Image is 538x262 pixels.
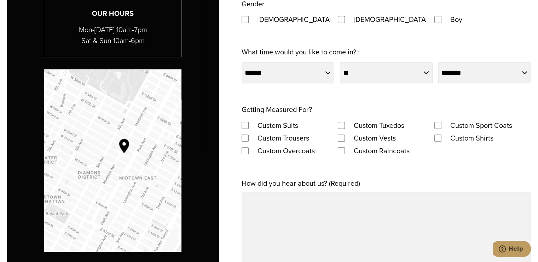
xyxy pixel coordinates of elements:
[443,132,501,144] label: Custom Shirts
[443,119,519,132] label: Custom Sport Coats
[347,132,403,144] label: Custom Vests
[443,13,469,26] label: Boy
[44,8,181,19] h3: Our Hours
[242,177,360,190] label: How did you hear about us? (Required)
[347,119,411,132] label: Custom Tuxedos
[44,69,181,252] a: Map to Alan David Custom
[44,24,181,46] p: Mon-[DATE] 10am-7pm Sat & Sun 10am-6pm
[44,69,181,252] img: Google map with pin showing Alan David location at Madison Avenue & 53rd Street NY
[250,132,316,144] label: Custom Trousers
[347,13,432,26] label: [DEMOGRAPHIC_DATA]
[242,46,359,59] label: What time would you like to come in?
[347,144,417,157] label: Custom Raincoats
[250,13,335,26] label: [DEMOGRAPHIC_DATA]
[250,119,305,132] label: Custom Suits
[242,103,312,116] legend: Getting Measured For?
[493,241,531,258] iframe: Opens a widget where you can chat to one of our agents
[250,144,322,157] label: Custom Overcoats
